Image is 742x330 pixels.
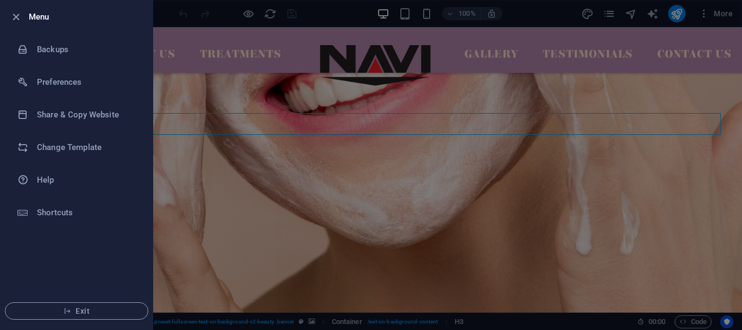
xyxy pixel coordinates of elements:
h6: Share & Copy Website [37,108,137,121]
h6: Preferences [37,76,137,89]
h6: Menu [29,10,144,23]
a: Help [1,164,153,196]
span: Exit [14,307,139,315]
h6: Backups [37,43,137,56]
h6: Help [37,173,137,186]
button: Exit [5,302,148,320]
h6: Shortcuts [37,206,137,219]
h6: Change Template [37,141,137,154]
